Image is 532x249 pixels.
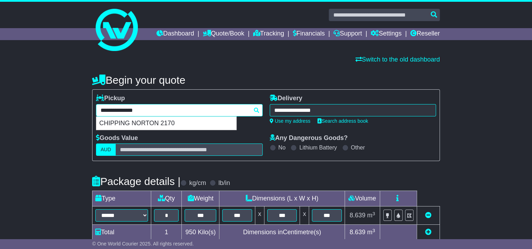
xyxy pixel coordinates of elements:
div: CHIPPING NORTON 2170 [96,117,236,130]
a: Support [333,28,362,40]
a: Reseller [410,28,440,40]
td: x [255,206,264,225]
a: Switch to the old dashboard [355,56,440,63]
a: Search address book [318,118,368,124]
span: © One World Courier 2025. All rights reserved. [92,241,194,247]
td: Total [92,225,151,240]
td: x [300,206,309,225]
h4: Begin your quote [92,74,440,86]
label: AUD [96,143,116,156]
label: Lithium Battery [299,144,337,151]
span: m [367,229,375,236]
a: Settings [371,28,402,40]
label: lb/in [218,179,230,187]
a: Tracking [253,28,284,40]
label: Pickup [96,95,125,102]
typeahead: Please provide city [96,104,262,116]
td: Kilo(s) [182,225,219,240]
span: 8.639 [350,212,365,219]
a: Financials [293,28,325,40]
sup: 3 [372,211,375,216]
h4: Package details | [92,175,180,187]
td: 1 [151,225,182,240]
td: Dimensions in Centimetre(s) [219,225,345,240]
a: Use my address [270,118,310,124]
td: Type [92,191,151,206]
a: Quote/Book [203,28,244,40]
label: Other [351,144,365,151]
sup: 3 [372,228,375,233]
label: Delivery [270,95,302,102]
td: Qty [151,191,182,206]
span: 950 [185,229,196,236]
td: Dimensions (L x W x H) [219,191,345,206]
span: 8.639 [350,229,365,236]
label: Any Dangerous Goods? [270,134,348,142]
a: Add new item [425,229,431,236]
label: No [278,144,286,151]
a: Remove this item [425,212,431,219]
td: Weight [182,191,219,206]
label: kg/cm [189,179,206,187]
td: Volume [345,191,380,206]
label: Goods Value [96,134,138,142]
span: m [367,212,375,219]
a: Dashboard [156,28,194,40]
